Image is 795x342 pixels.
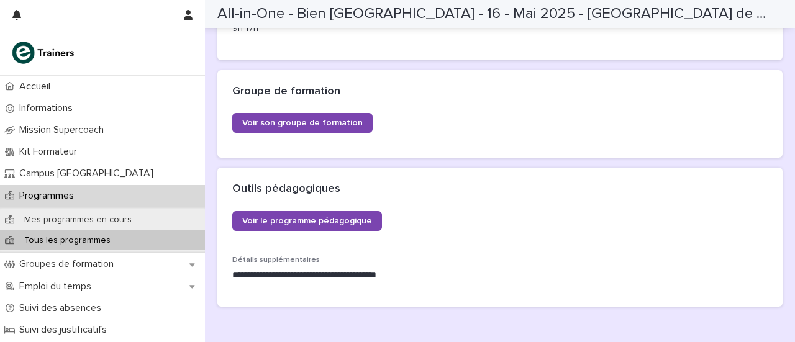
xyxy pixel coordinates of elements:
font: Tous les programmes [24,236,111,245]
font: Accueil [19,81,50,91]
font: Voir son groupe de formation [242,119,363,127]
font: All-in-One - Bien [GEOGRAPHIC_DATA] - 16 - Mai 2025 - [GEOGRAPHIC_DATA] de vie [217,6,775,21]
a: Voir son groupe de formation [232,113,373,133]
font: Mission Supercoach [19,125,104,135]
font: Mes programmes en cours [24,215,132,224]
font: Campus [GEOGRAPHIC_DATA] [19,168,153,178]
font: Emploi du temps [19,281,91,291]
font: Informations [19,103,73,113]
font: Voir le programme pédagogique [242,217,372,225]
font: Détails supplémentaires [232,256,320,264]
a: Voir le programme pédagogique [232,211,382,231]
font: Programmes [19,191,74,200]
img: K0CqGN7SDeD6s4JG8KQk [10,40,78,65]
font: 9h-17h [232,24,258,33]
font: Suivi des justificatifs [19,325,107,335]
font: Groupes de formation [19,259,114,269]
font: Kit Formateur [19,146,77,156]
font: Suivi des absences [19,303,101,313]
font: Groupe de formation [232,86,340,97]
font: Outils pédagogiques [232,183,340,194]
